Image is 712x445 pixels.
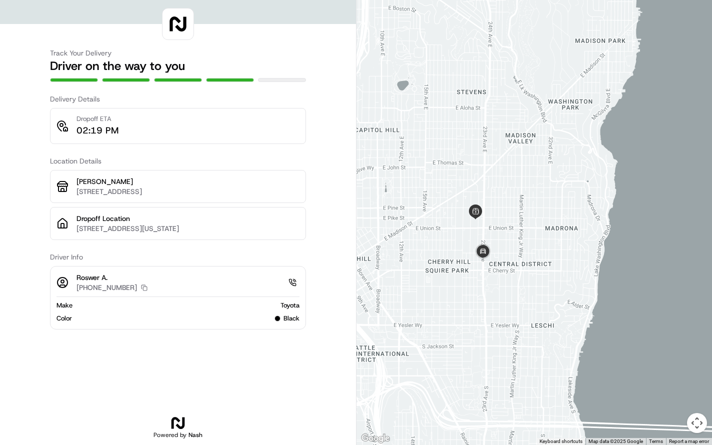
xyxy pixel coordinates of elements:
[76,213,299,223] p: Dropoff Location
[588,438,643,444] span: Map data ©2025 Google
[153,431,202,439] h2: Powered by
[649,438,663,444] a: Terms (opens in new tab)
[76,272,147,282] p: Roswer A.
[539,438,582,445] button: Keyboard shortcuts
[76,186,299,196] p: [STREET_ADDRESS]
[76,176,299,186] p: [PERSON_NAME]
[50,252,306,262] h3: Driver Info
[687,413,707,433] button: Map camera controls
[50,94,306,104] h3: Delivery Details
[76,223,299,233] p: [STREET_ADDRESS][US_STATE]
[50,156,306,166] h3: Location Details
[76,123,118,137] p: 02:19 PM
[188,431,202,439] span: Nash
[50,48,306,58] h3: Track Your Delivery
[76,282,137,292] p: [PHONE_NUMBER]
[359,432,392,445] img: Google
[669,438,709,444] a: Report a map error
[359,432,392,445] a: Open this area in Google Maps (opens a new window)
[56,301,72,310] span: Make
[50,58,306,74] h2: Driver on the way to you
[280,301,299,310] span: Toyota
[283,314,299,323] span: black
[76,114,118,123] p: Dropoff ETA
[56,314,72,323] span: Color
